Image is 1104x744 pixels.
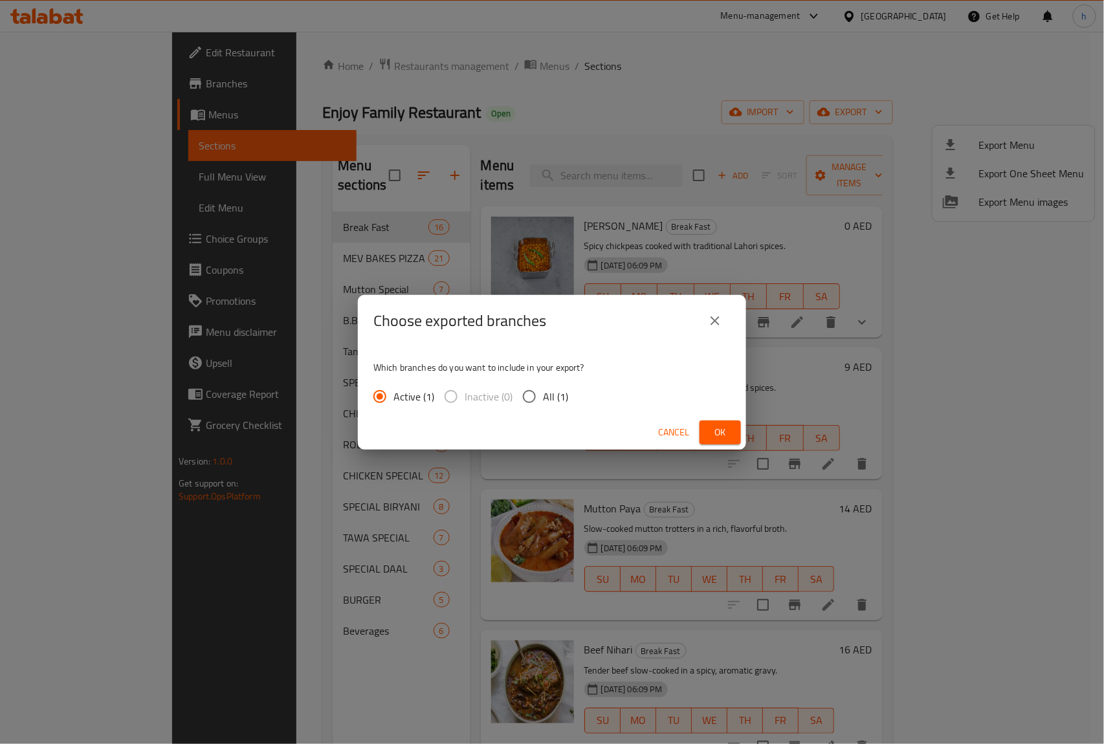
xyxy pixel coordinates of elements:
[700,421,741,444] button: Ok
[465,389,513,404] span: Inactive (0)
[373,311,546,331] h2: Choose exported branches
[373,361,731,374] p: Which branches do you want to include in your export?
[543,389,568,404] span: All (1)
[700,305,731,336] button: close
[710,424,731,441] span: Ok
[658,424,689,441] span: Cancel
[393,389,434,404] span: Active (1)
[653,421,694,444] button: Cancel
